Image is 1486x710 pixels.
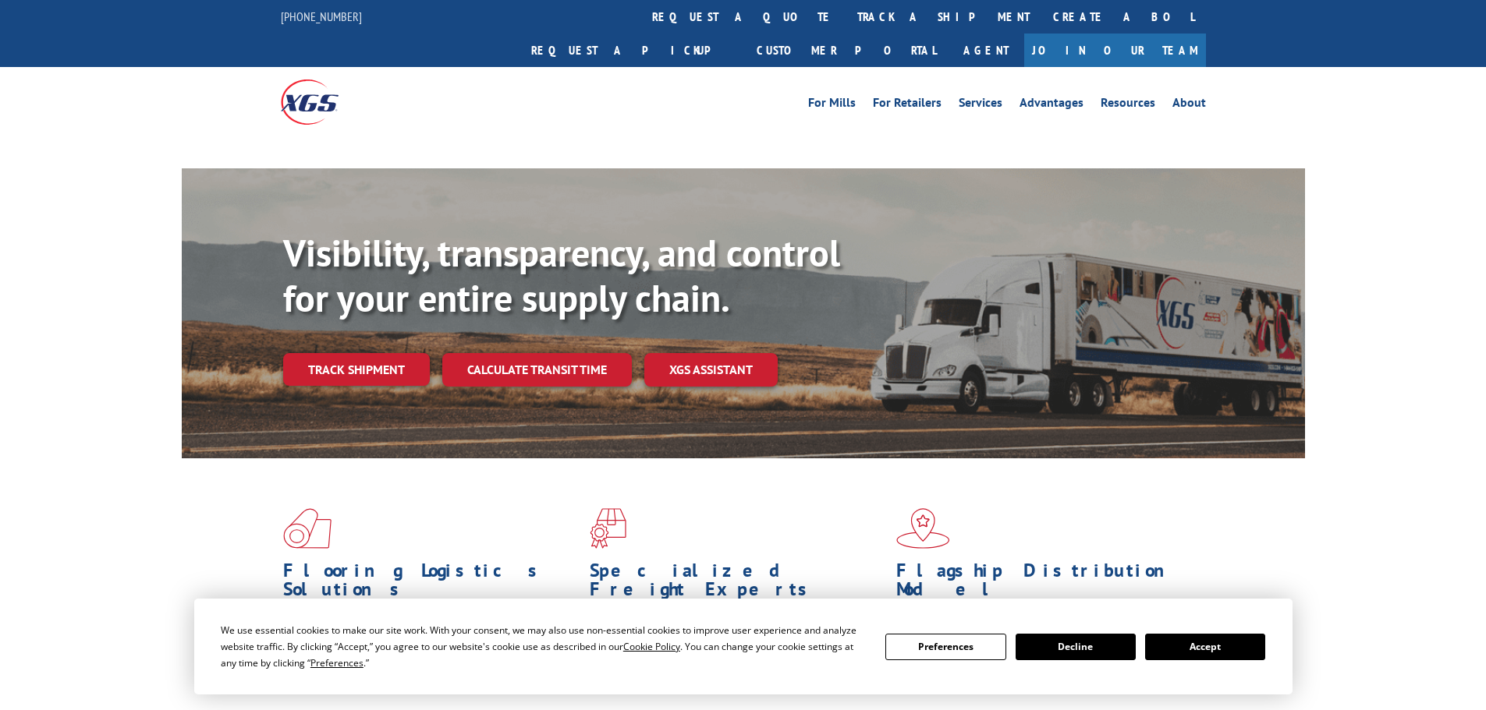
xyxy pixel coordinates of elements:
[1145,634,1265,660] button: Accept
[283,353,430,386] a: Track shipment
[283,508,332,549] img: xgs-icon-total-supply-chain-intelligence-red
[520,34,745,67] a: Request a pickup
[590,508,626,549] img: xgs-icon-focused-on-flooring-red
[1024,34,1206,67] a: Join Our Team
[896,508,950,549] img: xgs-icon-flagship-distribution-model-red
[644,353,778,387] a: XGS ASSISTANT
[1101,97,1155,114] a: Resources
[623,640,680,653] span: Cookie Policy
[283,561,578,606] h1: Flooring Logistics Solutions
[1020,97,1083,114] a: Advantages
[281,9,362,24] a: [PHONE_NUMBER]
[194,599,1293,694] div: Cookie Consent Prompt
[948,34,1024,67] a: Agent
[808,97,856,114] a: For Mills
[959,97,1002,114] a: Services
[873,97,942,114] a: For Retailers
[745,34,948,67] a: Customer Portal
[896,561,1191,606] h1: Flagship Distribution Model
[310,656,364,669] span: Preferences
[442,353,632,387] a: Calculate transit time
[283,228,840,322] b: Visibility, transparency, and control for your entire supply chain.
[590,561,885,606] h1: Specialized Freight Experts
[1172,97,1206,114] a: About
[885,634,1005,660] button: Preferences
[1016,634,1136,660] button: Decline
[221,622,867,671] div: We use essential cookies to make our site work. With your consent, we may also use non-essential ...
